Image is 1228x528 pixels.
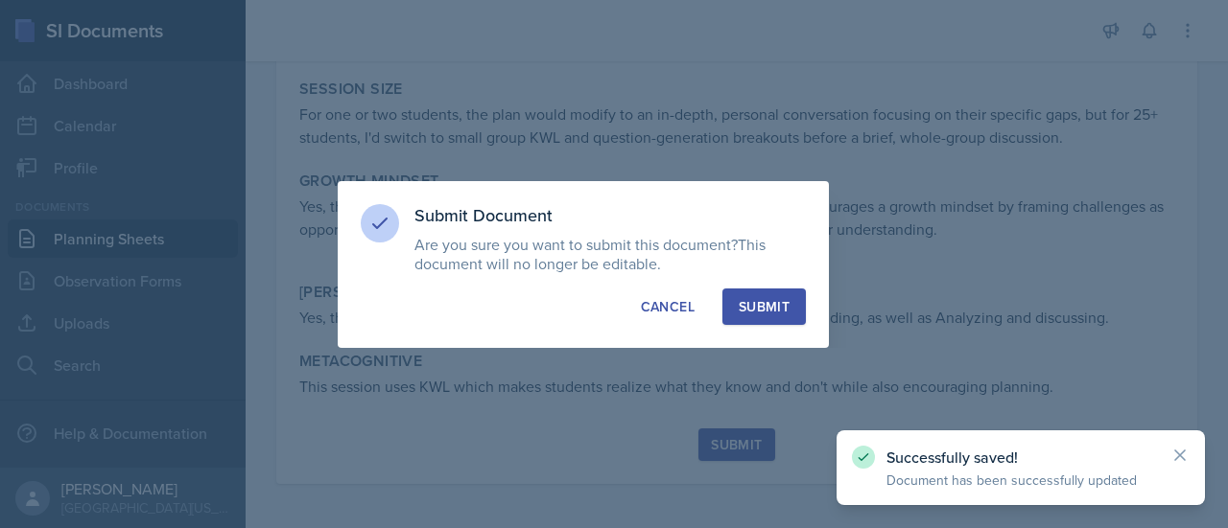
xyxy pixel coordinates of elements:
[739,297,790,316] div: Submit
[414,234,766,274] span: This document will no longer be editable.
[886,471,1155,490] p: Document has been successfully updated
[414,204,806,227] h3: Submit Document
[641,297,695,316] div: Cancel
[625,288,711,325] button: Cancel
[886,448,1155,467] p: Successfully saved!
[722,288,806,325] button: Submit
[414,235,806,273] p: Are you sure you want to submit this document?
